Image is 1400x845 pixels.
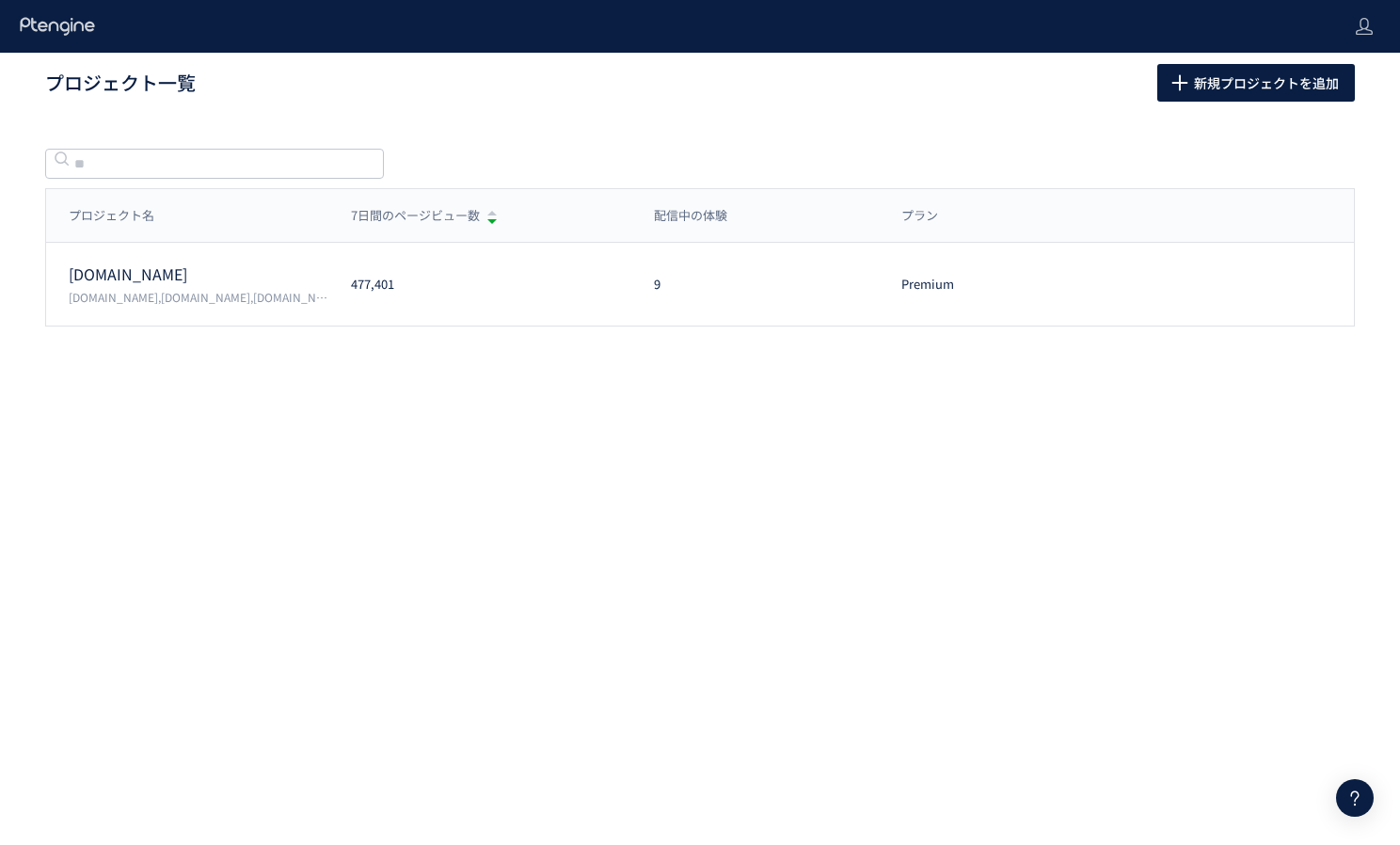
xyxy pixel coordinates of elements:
[879,276,1073,294] div: Premium
[328,276,631,294] div: 477,401
[69,263,328,285] p: murata.com
[901,207,938,225] span: プラン
[1157,64,1355,102] button: 新規プロジェクトを追加
[69,207,154,225] span: プロジェクト名
[45,70,1116,97] h1: プロジェクト一覧
[631,276,879,294] div: 9
[1194,64,1339,102] span: 新規プロジェクトを追加
[654,207,727,225] span: 配信中の体験
[69,289,328,305] p: murata.com.cn,murata--staging.sandbox.my.site.com,www.murata.com/,www.murata.co.jp/
[351,207,480,225] span: 7日間のページビュー数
